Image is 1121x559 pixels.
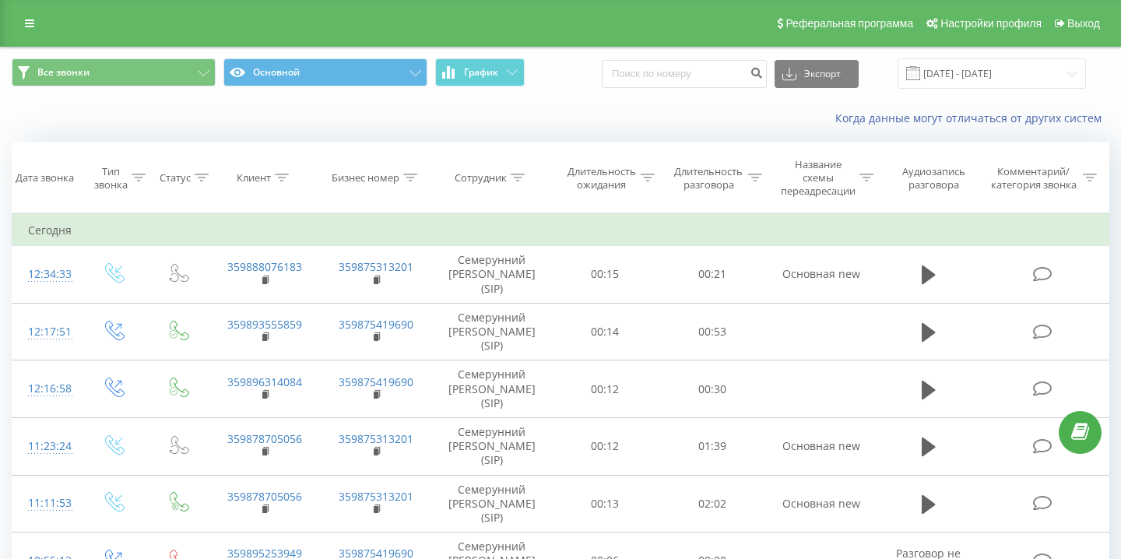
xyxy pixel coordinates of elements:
button: Основной [223,58,427,86]
td: Основная new [766,246,877,304]
button: Все звонки [12,58,216,86]
span: Все звонки [37,66,90,79]
td: Сегодня [12,215,1109,246]
button: Экспорт [775,60,859,88]
td: 00:30 [659,360,766,418]
a: 359875419690 [339,374,413,389]
a: 359875313201 [339,431,413,446]
div: Аудиозапись разговора [891,165,976,192]
div: Название схемы переадресации [780,158,856,198]
a: 359878705056 [227,489,302,504]
a: Когда данные могут отличаться от других систем [835,111,1109,125]
td: Основная new [766,475,877,533]
div: Бизнес номер [332,171,399,185]
div: Тип звонка [94,165,128,192]
div: Сотрудник [455,171,507,185]
a: 359893555859 [227,317,302,332]
td: Основная new [766,417,877,475]
td: 00:14 [552,303,659,360]
div: Длительность разговора [673,165,744,192]
td: 00:12 [552,417,659,475]
div: Комментарий/категория звонка [988,165,1079,192]
div: Длительность ожидания [566,165,638,192]
span: Выход [1067,17,1100,30]
a: 359875313201 [339,489,413,504]
td: 00:53 [659,303,766,360]
td: 00:15 [552,246,659,304]
td: Семерунний [PERSON_NAME] (SIP) [432,417,552,475]
span: График [464,67,498,78]
div: 11:11:53 [28,488,65,519]
td: 00:21 [659,246,766,304]
td: 02:02 [659,475,766,533]
div: 12:34:33 [28,259,65,290]
td: 01:39 [659,417,766,475]
td: 00:13 [552,475,659,533]
div: 12:17:51 [28,317,65,347]
a: 359875313201 [339,259,413,274]
td: Семерунний [PERSON_NAME] (SIP) [432,475,552,533]
span: Настройки профиля [940,17,1042,30]
div: 11:23:24 [28,431,65,462]
td: 00:12 [552,360,659,418]
td: Семерунний [PERSON_NAME] (SIP) [432,303,552,360]
div: Статус [160,171,191,185]
td: Семерунний [PERSON_NAME] (SIP) [432,246,552,304]
div: Клиент [237,171,271,185]
a: 359888076183 [227,259,302,274]
a: 359896314084 [227,374,302,389]
input: Поиск по номеру [602,60,767,88]
button: График [435,58,525,86]
div: Дата звонка [16,171,74,185]
a: 359875419690 [339,317,413,332]
span: Реферальная программа [785,17,913,30]
div: 12:16:58 [28,374,65,404]
a: 359878705056 [227,431,302,446]
td: Семерунний [PERSON_NAME] (SIP) [432,360,552,418]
